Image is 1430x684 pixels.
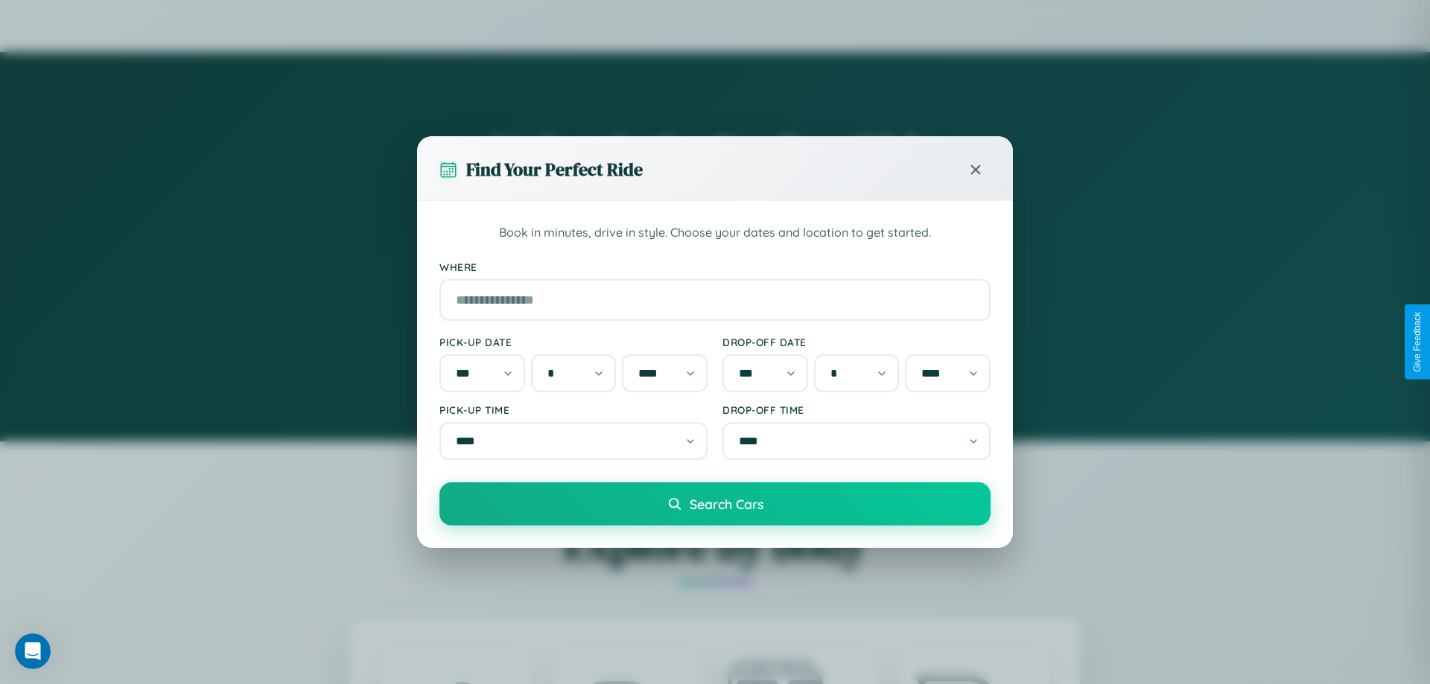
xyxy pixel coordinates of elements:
label: Drop-off Time [722,403,991,416]
label: Where [439,261,991,273]
label: Drop-off Date [722,336,991,348]
h3: Find Your Perfect Ride [466,157,643,182]
button: Search Cars [439,482,991,525]
label: Pick-up Time [439,403,708,416]
label: Pick-up Date [439,336,708,348]
span: Search Cars [690,496,763,512]
p: Book in minutes, drive in style. Choose your dates and location to get started. [439,223,991,243]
